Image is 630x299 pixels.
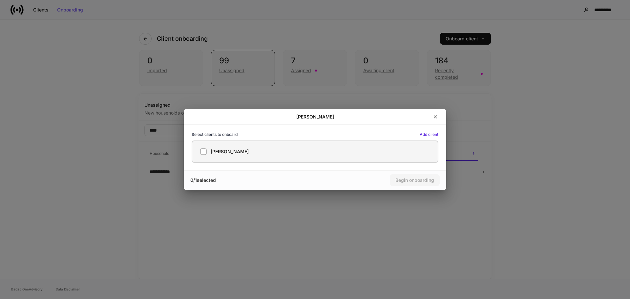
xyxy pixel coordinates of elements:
h2: [PERSON_NAME] [296,114,334,120]
label: [PERSON_NAME] [192,140,438,163]
h6: Select clients to onboard [192,131,238,138]
h5: [PERSON_NAME] [211,148,249,155]
div: 0 / 1 selected [190,177,315,183]
button: Add client [420,133,438,137]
